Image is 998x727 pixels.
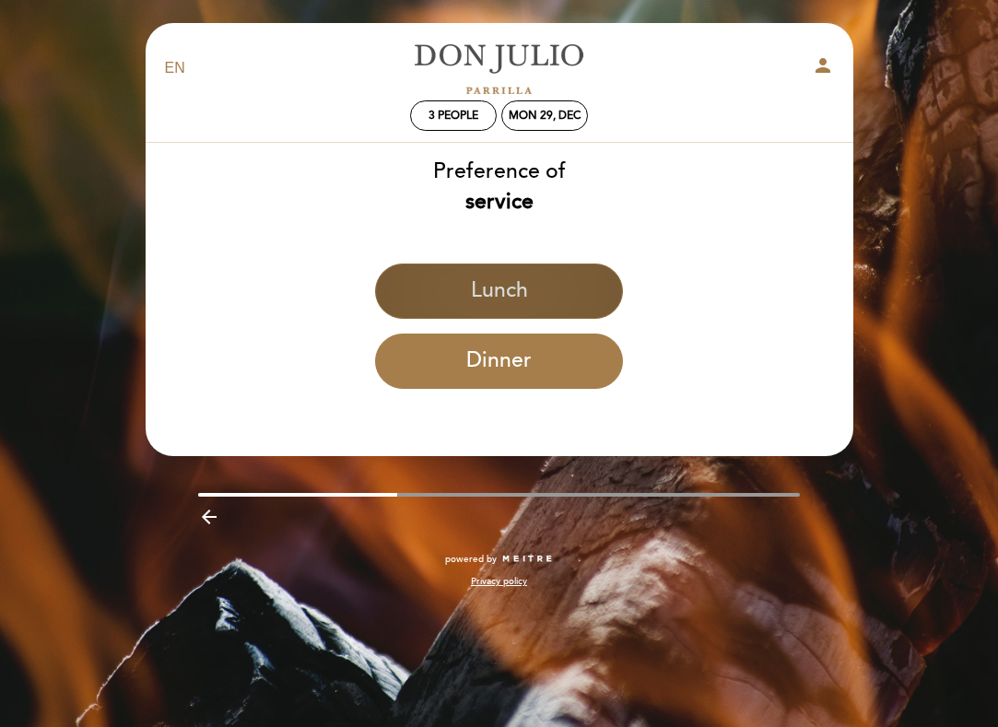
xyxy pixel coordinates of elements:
img: MEITRE [501,555,554,564]
i: person [812,54,834,76]
div: Preference of [145,157,854,217]
a: Privacy policy [471,575,527,588]
button: person [812,54,834,83]
a: powered by [445,553,554,566]
button: Dinner [375,334,623,389]
span: 3 people [429,109,478,123]
span: powered by [445,553,497,566]
a: [PERSON_NAME] [384,43,615,94]
b: service [465,189,534,215]
i: arrow_backward [198,506,220,528]
button: Lunch [375,264,623,319]
div: Mon 29, Dec [509,109,581,123]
